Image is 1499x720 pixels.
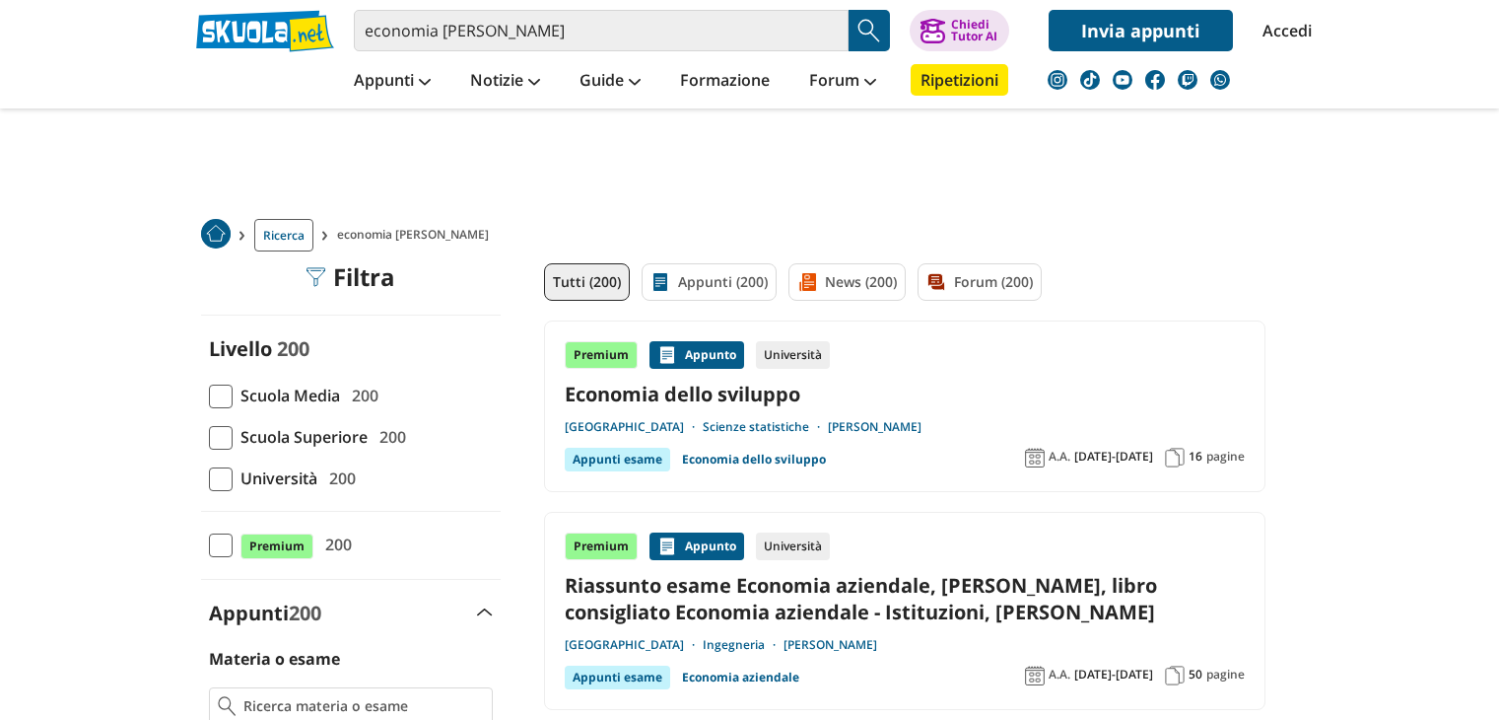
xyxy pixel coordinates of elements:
span: pagine [1206,449,1245,465]
img: Anno accademico [1025,448,1045,468]
img: Appunti contenuto [657,537,677,556]
a: Economia dello sviluppo [565,381,1245,407]
label: Appunti [209,600,321,626]
button: Search Button [849,10,890,51]
a: Forum [804,64,881,100]
button: ChiediTutor AI [910,10,1009,51]
img: Cerca appunti, riassunti o versioni [854,16,884,45]
span: pagine [1206,667,1245,683]
img: Ricerca materia o esame [218,696,237,716]
img: twitch [1178,70,1197,90]
span: 200 [277,335,309,362]
a: Guide [575,64,646,100]
img: Forum filtro contenuto [926,272,946,292]
span: A.A. [1049,449,1070,465]
a: Appunti (200) [642,263,777,301]
label: Livello [209,335,272,362]
img: News filtro contenuto [797,272,817,292]
a: Notizie [465,64,545,100]
span: 50 [1189,667,1202,683]
a: Accedi [1262,10,1304,51]
a: Ingegneria [703,637,784,653]
div: Filtra [306,263,395,291]
span: 16 [1189,449,1202,465]
img: facebook [1145,70,1165,90]
span: 200 [317,532,352,557]
a: Home [201,219,231,252]
span: Università [233,466,317,491]
a: [GEOGRAPHIC_DATA] [565,419,703,435]
div: Premium [565,533,638,560]
img: WhatsApp [1210,70,1230,90]
span: 200 [289,600,321,626]
div: Appunto [649,341,744,369]
div: Chiedi Tutor AI [951,19,997,42]
img: Home [201,219,231,249]
a: Formazione [675,64,775,100]
img: Pagine [1165,666,1185,685]
a: Appunti [349,64,436,100]
div: Appunto [649,533,744,560]
img: instagram [1048,70,1067,90]
img: youtube [1113,70,1132,90]
a: Forum (200) [918,263,1042,301]
a: Invia appunti [1049,10,1233,51]
span: [DATE]-[DATE] [1074,667,1153,683]
div: Università [756,533,830,560]
a: Scienze statistiche [703,419,828,435]
img: Filtra filtri mobile [306,267,325,287]
img: Appunti contenuto [657,345,677,365]
span: Scuola Media [233,383,340,408]
a: [PERSON_NAME] [828,419,921,435]
a: [GEOGRAPHIC_DATA] [565,637,703,653]
a: News (200) [788,263,906,301]
a: [PERSON_NAME] [784,637,877,653]
input: Cerca appunti, riassunti o versioni [354,10,849,51]
a: Economia aziendale [682,666,799,689]
label: Materia o esame [209,648,340,670]
span: economia [PERSON_NAME] [337,219,497,252]
span: 200 [321,466,356,491]
input: Ricerca materia o esame [243,696,483,716]
img: Pagine [1165,448,1185,468]
span: [DATE]-[DATE] [1074,449,1153,465]
a: Ricerca [254,219,313,252]
div: Università [756,341,830,369]
a: Ripetizioni [911,64,1008,96]
a: Economia dello sviluppo [682,448,826,471]
div: Appunti esame [565,448,670,471]
img: Anno accademico [1025,666,1045,685]
div: Premium [565,341,638,369]
a: Tutti (200) [544,263,630,301]
img: Apri e chiudi sezione [477,609,493,616]
div: Appunti esame [565,666,670,689]
span: Premium [240,534,313,559]
img: tiktok [1080,70,1100,90]
span: 200 [372,424,406,450]
span: A.A. [1049,667,1070,683]
a: Riassunto esame Economia aziendale, [PERSON_NAME], libro consigliato Economia aziendale - Istituz... [565,572,1245,625]
span: 200 [344,383,378,408]
span: Scuola Superiore [233,424,368,450]
img: Appunti filtro contenuto [650,272,670,292]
